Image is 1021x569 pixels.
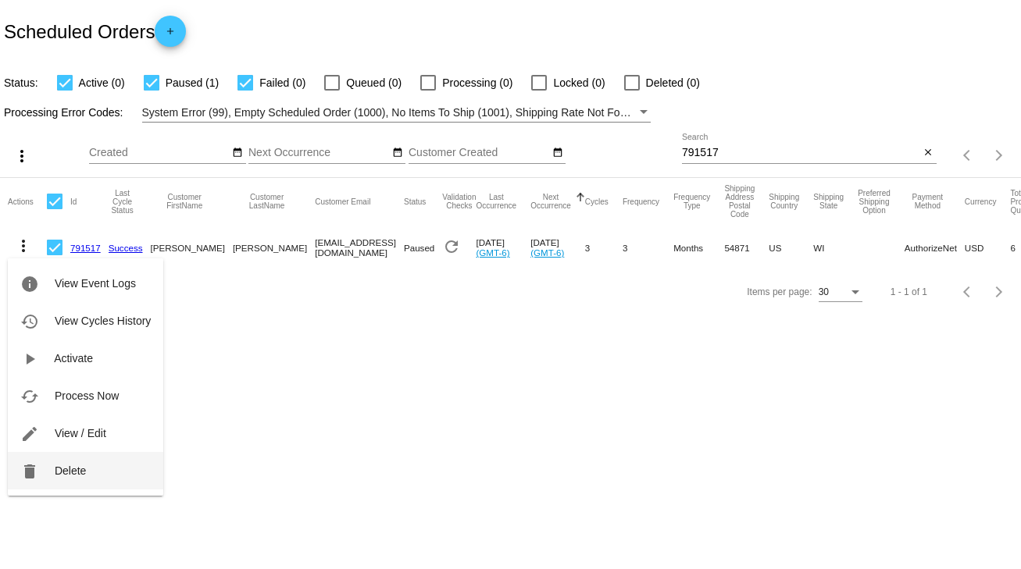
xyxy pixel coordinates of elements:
mat-icon: info [20,275,39,293]
mat-icon: edit [20,425,39,443]
mat-icon: play_arrow [20,350,39,368]
span: View / Edit [55,427,106,439]
mat-icon: history [20,312,39,331]
span: View Cycles History [55,315,151,327]
span: Process Now [55,389,119,402]
span: Delete [55,464,86,477]
mat-icon: delete [20,462,39,481]
span: View Event Logs [55,277,136,290]
span: Activate [54,352,93,365]
mat-icon: cached [20,387,39,406]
